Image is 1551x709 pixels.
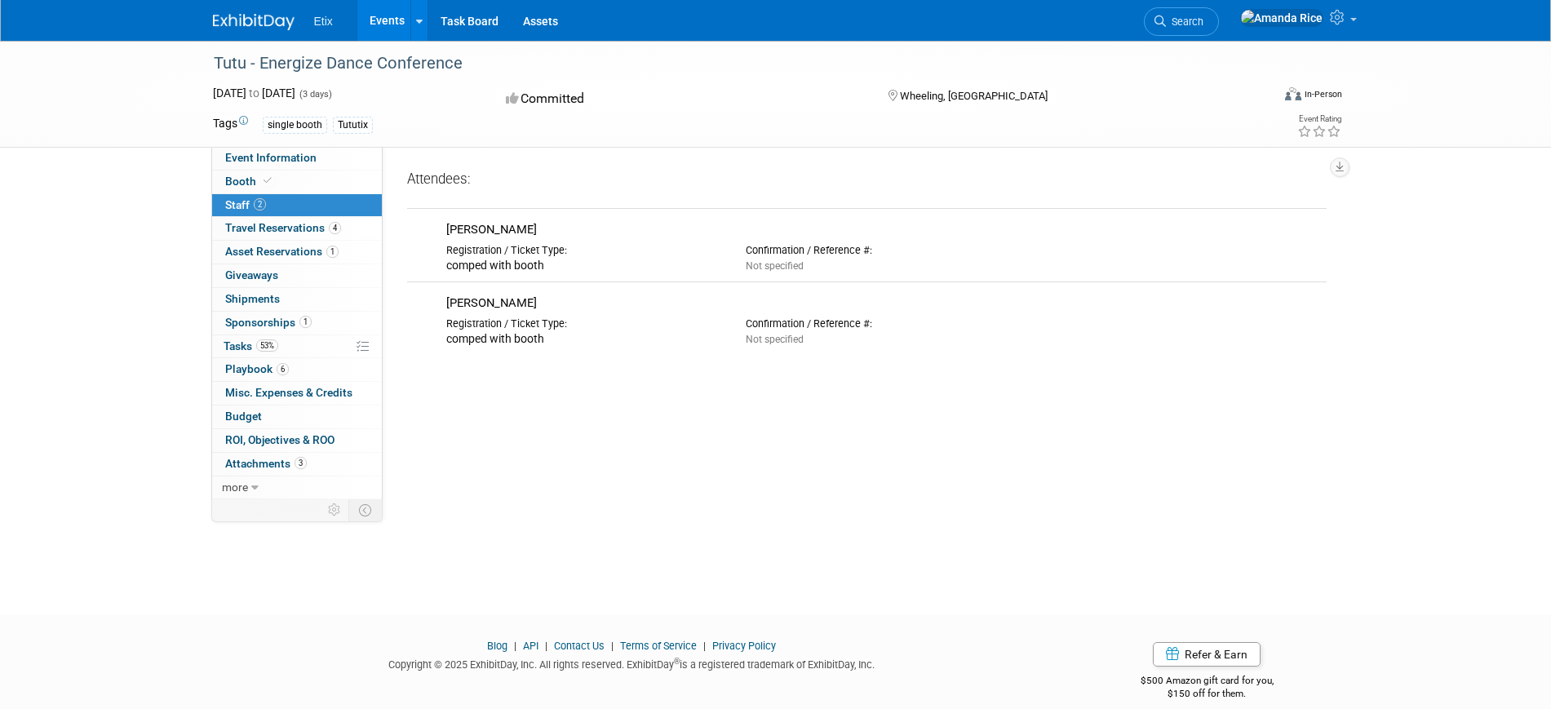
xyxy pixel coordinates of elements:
[1240,9,1323,27] img: Amanda Rice
[501,85,862,113] div: Committed
[299,316,312,328] span: 1
[523,640,538,652] a: API
[1175,85,1343,109] div: Event Format
[1166,16,1203,28] span: Search
[446,317,721,330] div: Registration / Ticket Type:
[208,49,1247,78] div: Tutu - Energize Dance Conference
[225,268,278,281] span: Giveaways
[348,499,382,521] td: Toggle Event Tabs
[620,640,697,652] a: Terms of Service
[212,382,382,405] a: Misc. Expenses & Credits
[746,334,804,345] span: Not specified
[225,198,266,211] span: Staff
[264,176,272,185] i: Booth reservation complete
[1297,115,1341,123] div: Event Rating
[212,194,382,217] a: Staff2
[225,457,307,470] span: Attachments
[213,86,295,100] span: [DATE] [DATE]
[712,640,776,652] a: Privacy Policy
[277,363,289,375] span: 6
[674,657,680,666] sup: ®
[541,640,552,652] span: |
[295,457,307,469] span: 3
[1285,87,1301,100] img: Format-Inperson.png
[746,244,1021,257] div: Confirmation / Reference #:
[554,640,605,652] a: Contact Us
[298,89,332,100] span: (3 days)
[225,433,335,446] span: ROI, Objectives & ROO
[487,640,507,652] a: Blog
[225,221,341,234] span: Travel Reservations
[446,259,721,273] div: comped with booth
[746,260,804,272] span: Not specified
[1304,88,1342,100] div: In-Person
[333,117,373,134] div: Tututix
[225,151,317,164] span: Event Information
[446,295,1320,311] div: [PERSON_NAME]
[446,332,721,347] div: comped with booth
[314,15,333,28] span: Etix
[900,90,1048,102] span: Wheeling, [GEOGRAPHIC_DATA]
[446,222,1320,237] div: [PERSON_NAME]
[213,115,248,134] td: Tags
[212,288,382,311] a: Shipments
[699,640,710,652] span: |
[1144,7,1219,36] a: Search
[225,292,280,305] span: Shipments
[225,316,312,329] span: Sponsorships
[213,14,295,30] img: ExhibitDay
[1153,642,1261,667] a: Refer & Earn
[212,264,382,287] a: Giveaways
[224,339,278,352] span: Tasks
[212,171,382,193] a: Booth
[225,362,289,375] span: Playbook
[329,222,341,234] span: 4
[1075,687,1339,701] div: $150 off for them.
[212,217,382,240] a: Travel Reservations4
[212,405,382,428] a: Budget
[510,640,521,652] span: |
[212,335,382,358] a: Tasks53%
[256,339,278,352] span: 53%
[225,175,275,188] span: Booth
[321,499,349,521] td: Personalize Event Tab Strip
[246,86,262,100] span: to
[212,476,382,499] a: more
[607,640,618,652] span: |
[1075,663,1339,701] div: $500 Amazon gift card for you,
[263,117,327,134] div: single booth
[212,429,382,452] a: ROI, Objectives & ROO
[225,410,262,423] span: Budget
[446,244,721,257] div: Registration / Ticket Type:
[225,245,339,258] span: Asset Reservations
[254,198,266,210] span: 2
[212,147,382,170] a: Event Information
[212,312,382,335] a: Sponsorships1
[212,241,382,264] a: Asset Reservations1
[746,317,1021,330] div: Confirmation / Reference #:
[212,358,382,381] a: Playbook6
[225,386,352,399] span: Misc. Expenses & Credits
[212,453,382,476] a: Attachments3
[326,246,339,258] span: 1
[407,170,1327,191] div: Attendees:
[222,481,248,494] span: more
[213,654,1052,672] div: Copyright © 2025 ExhibitDay, Inc. All rights reserved. ExhibitDay is a registered trademark of Ex...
